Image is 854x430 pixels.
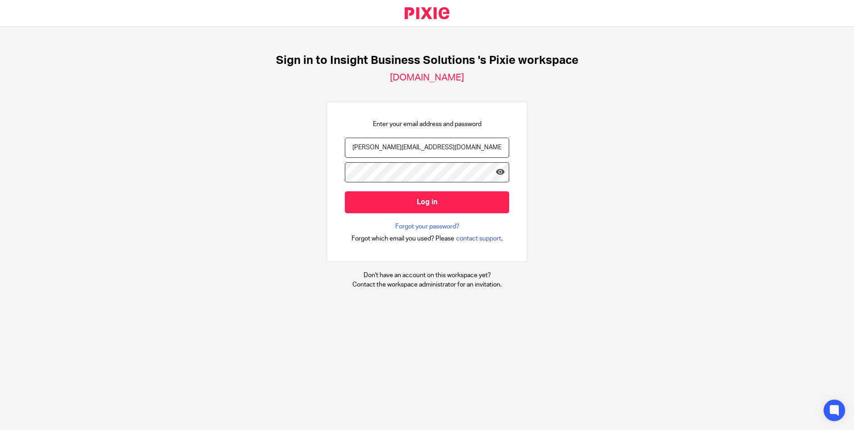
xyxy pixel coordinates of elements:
[456,234,501,243] span: contact support
[390,72,464,84] h2: [DOMAIN_NAME]
[352,271,502,280] p: Don't have an account on this workspace yet?
[352,234,454,243] span: Forgot which email you used? Please
[345,138,509,158] input: name@example.com
[345,191,509,213] input: Log in
[373,120,481,129] p: Enter your email address and password
[395,222,459,231] a: Forgot your password?
[352,233,503,244] div: .
[276,54,578,67] h1: Sign in to Insight Business Solutions 's Pixie workspace
[352,280,502,289] p: Contact the workspace administrator for an invitation.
